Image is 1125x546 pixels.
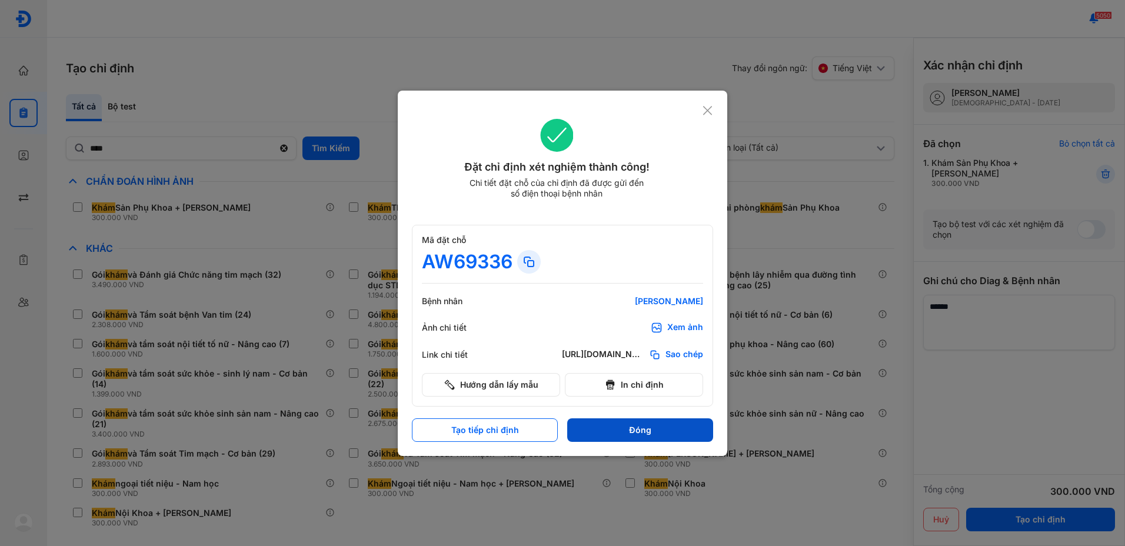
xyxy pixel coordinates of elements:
[422,373,560,397] button: Hướng dẫn lấy mẫu
[412,159,702,175] div: Đặt chỉ định xét nghiệm thành công!
[422,322,492,333] div: Ảnh chi tiết
[464,178,649,199] div: Chi tiết đặt chỗ của chỉ định đã được gửi đến số điện thoại bệnh nhân
[422,250,512,274] div: AW69336
[422,235,703,245] div: Mã đặt chỗ
[562,349,644,361] div: [URL][DOMAIN_NAME]
[412,418,558,442] button: Tạo tiếp chỉ định
[565,373,703,397] button: In chỉ định
[667,322,703,334] div: Xem ảnh
[567,418,713,442] button: Đóng
[665,349,703,361] span: Sao chép
[422,296,492,307] div: Bệnh nhân
[562,296,703,307] div: [PERSON_NAME]
[422,349,492,360] div: Link chi tiết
